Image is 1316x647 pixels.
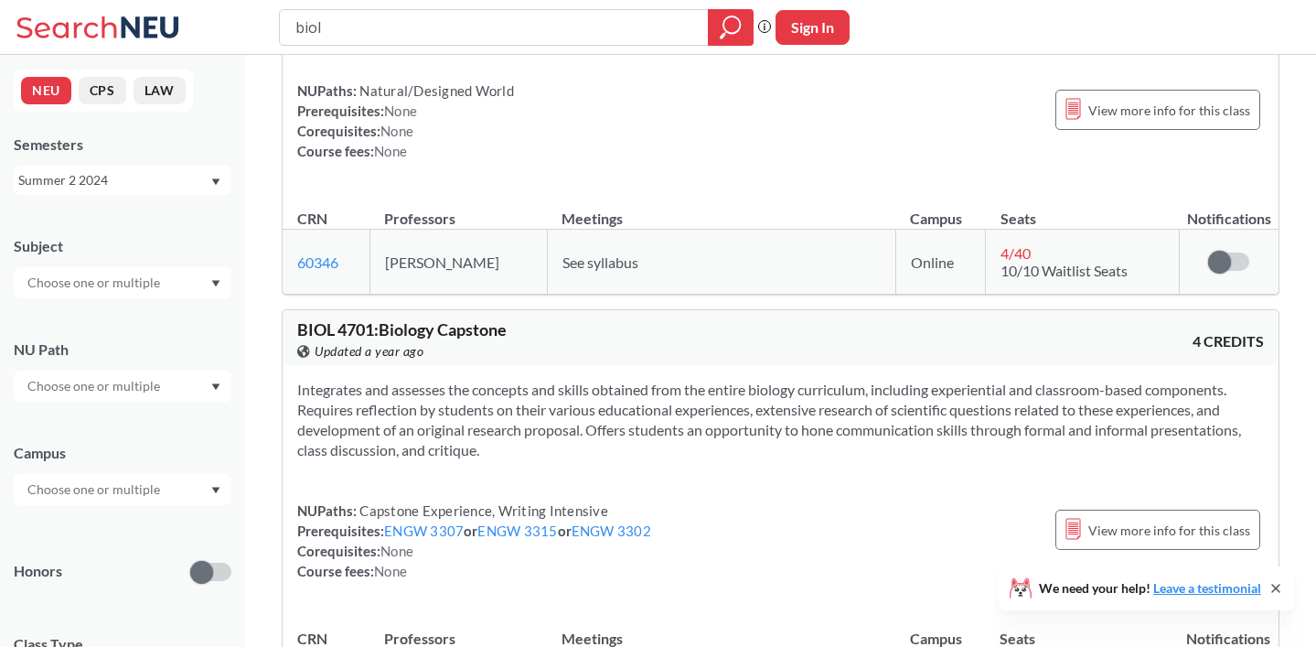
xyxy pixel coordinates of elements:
[357,82,514,99] span: Natural/Designed World
[477,523,557,539] a: ENGW 3315
[18,479,172,501] input: Choose one or multiple
[315,341,423,361] span: Updated a year ago
[369,190,547,230] th: Professors
[380,123,413,139] span: None
[357,502,608,519] span: Capstone Experience, Writing Intensive
[374,563,407,579] span: None
[294,12,695,43] input: Class, professor, course number, "phrase"
[14,443,231,463] div: Campus
[14,166,231,195] div: Summer 2 2024Dropdown arrow
[211,280,220,287] svg: Dropdown arrow
[708,9,754,46] div: magnifying glass
[1088,99,1250,122] span: View more info for this class
[374,143,407,159] span: None
[211,178,220,186] svg: Dropdown arrow
[720,15,742,40] svg: magnifying glass
[14,371,231,402] div: Dropdown arrow
[384,102,417,119] span: None
[895,230,985,295] td: Online
[14,561,62,582] p: Honors
[297,319,507,340] span: BIOL 4701 : Biology Capstone
[14,340,231,360] div: NU Path
[572,523,651,539] a: ENGW 3302
[297,81,514,161] div: NUPaths: Prerequisites: Corequisites: Course fees:
[562,253,638,271] span: See syllabus
[211,383,220,391] svg: Dropdown arrow
[297,253,338,271] a: 60346
[14,474,231,505] div: Dropdown arrow
[986,190,1179,230] th: Seats
[18,375,172,397] input: Choose one or multiple
[18,170,209,190] div: Summer 2 2024
[547,190,895,230] th: Meetings
[297,209,327,229] div: CRN
[1179,190,1279,230] th: Notifications
[18,272,172,294] input: Choose one or multiple
[297,380,1264,460] section: Integrates and assesses the concepts and skills obtained from the entire biology curriculum, incl...
[14,236,231,256] div: Subject
[1153,580,1261,596] a: Leave a testimonial
[297,501,651,581] div: NUPaths: Prerequisites: or or Corequisites: Course fees:
[79,77,126,104] button: CPS
[21,77,71,104] button: NEU
[776,10,850,45] button: Sign In
[211,487,220,494] svg: Dropdown arrow
[384,523,464,539] a: ENGW 3307
[134,77,186,104] button: LAW
[1000,262,1128,279] span: 10/10 Waitlist Seats
[1000,244,1031,262] span: 4 / 40
[14,267,231,298] div: Dropdown arrow
[1039,582,1261,595] span: We need your help!
[380,543,413,559] span: None
[1088,519,1250,542] span: View more info for this class
[895,190,985,230] th: Campus
[369,230,547,295] td: [PERSON_NAME]
[14,135,231,155] div: Semesters
[1193,331,1264,351] span: 4 CREDITS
